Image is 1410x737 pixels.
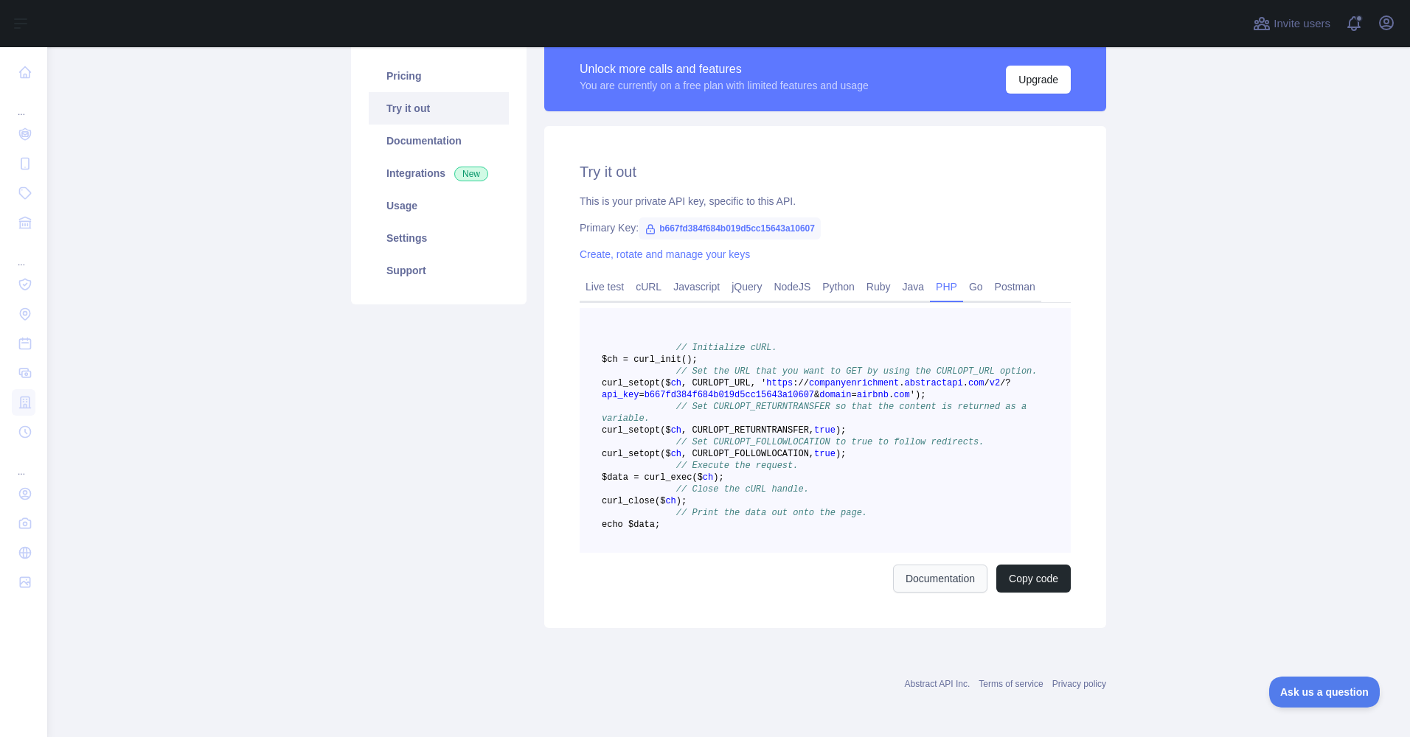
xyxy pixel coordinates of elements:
div: ... [12,448,35,478]
span: ch [671,425,681,436]
span: : [793,378,798,388]
span: . [889,390,894,400]
span: // Execute the request. [676,461,799,471]
a: Settings [369,222,509,254]
a: Pricing [369,60,509,92]
span: curl [602,496,623,506]
button: Copy code [996,565,1071,593]
button: Upgrade [1006,66,1071,94]
span: $ch = curl [602,354,655,365]
span: ; [718,472,723,483]
a: Integrations New [369,157,509,189]
span: ) [836,425,841,436]
span: api_key [602,390,639,400]
div: Primary Key: [580,220,1071,235]
a: PHP [930,275,963,298]
span: = [851,390,856,400]
span: , CURLOPT_RETURNTRANSFER, [681,425,814,436]
span: true [814,449,836,459]
span: // Print the data out onto the page. [676,508,867,518]
a: Abstract API Inc. [905,679,970,689]
span: ) [713,472,718,483]
span: , CURLOPT_URL, ' [681,378,766,388]
span: _close($ [623,496,666,506]
span: // Close the cURL handle. [676,484,809,495]
a: Support [369,254,509,287]
span: / [1000,378,1005,388]
a: Live test [580,275,630,298]
span: / [798,378,803,388]
span: ) [676,496,681,506]
span: com [968,378,984,388]
span: ch [665,496,676,506]
span: ; [692,354,697,365]
span: ; [841,449,846,459]
span: $data = curl [602,472,665,483]
span: ') [910,390,920,400]
a: Privacy policy [1052,679,1106,689]
iframe: Toggle Customer Support [1269,677,1381,708]
span: _exec($ [665,472,702,483]
span: // Initialize cURL. [676,343,777,353]
span: v2 [990,378,1000,388]
span: = [639,390,644,400]
span: echo $data; [602,520,660,530]
div: You are currently on a free plan with limited features and usage [580,78,869,93]
span: // Set CURLOPT_FOLLOWLOCATION to true to follow redirects. [676,437,984,447]
a: NodeJS [768,275,816,298]
span: // Set the URL that you want to GET by using the CURLOPT_URL option. [676,366,1038,377]
span: curl [602,425,623,436]
h2: Try it out [580,161,1071,182]
span: ; [920,390,925,400]
span: ) [836,449,841,459]
div: ... [12,239,35,268]
a: Postman [989,275,1041,298]
span: b667fd384f684b019d5cc15643a10607 [645,390,814,400]
a: Ruby [861,275,897,298]
span: / [804,378,809,388]
span: curl [602,449,623,459]
span: b667fd384f684b019d5cc15643a10607 [639,217,821,240]
a: Try it out [369,92,509,125]
span: ; [681,496,687,506]
span: ch [671,449,681,459]
a: Create, rotate and manage your keys [580,248,750,260]
a: Documentation [369,125,509,157]
span: // Set CURLOPT_RETURNTRANSFER so that the content is returned as a variable. [602,402,1032,424]
span: com [894,390,910,400]
span: true [814,425,836,436]
a: jQuery [726,275,768,298]
span: ? [1005,378,1010,388]
div: Unlock more calls and features [580,60,869,78]
a: cURL [630,275,667,298]
span: companyenrichment [809,378,899,388]
span: _setopt($ [623,378,671,388]
span: _setopt($ [623,449,671,459]
a: Java [897,275,931,298]
a: Usage [369,189,509,222]
span: / [984,378,990,388]
div: ... [12,88,35,118]
a: Javascript [667,275,726,298]
span: ch [703,472,713,483]
span: , CURLOPT_FOLLOWLOCATION, [681,449,814,459]
span: . [963,378,968,388]
span: ch [671,378,681,388]
span: & [814,390,819,400]
span: _init() [655,354,692,365]
span: Invite users [1274,15,1330,32]
span: New [454,167,488,181]
span: curl [602,378,623,388]
span: domain [819,390,851,400]
a: Terms of service [979,679,1043,689]
span: https [766,378,793,388]
span: ; [841,425,846,436]
span: abstractapi [905,378,963,388]
span: . [899,378,904,388]
span: airbnb [857,390,889,400]
span: _setopt($ [623,425,671,436]
a: Go [963,275,989,298]
a: Python [816,275,861,298]
a: Documentation [893,565,987,593]
div: This is your private API key, specific to this API. [580,194,1071,209]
